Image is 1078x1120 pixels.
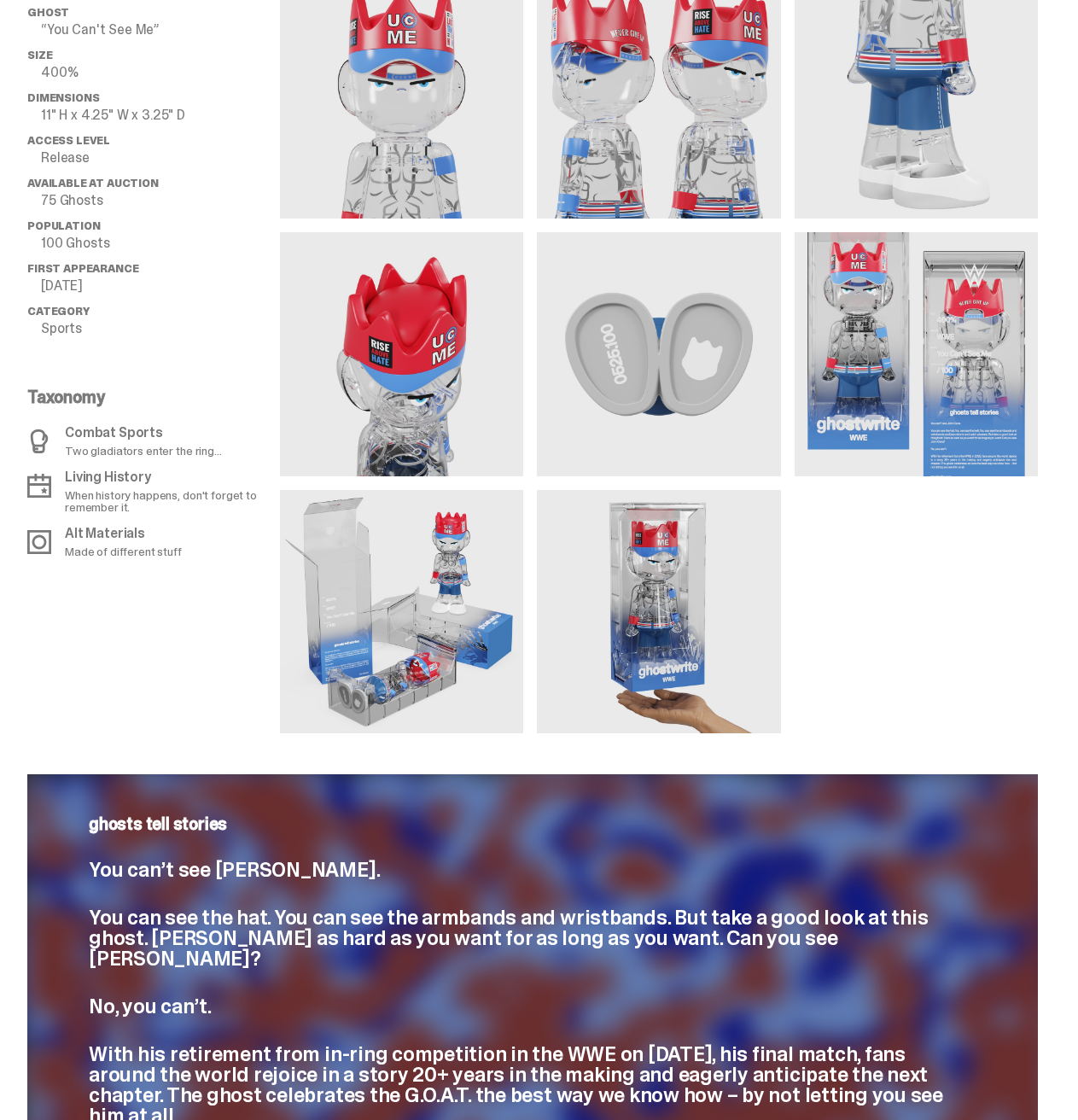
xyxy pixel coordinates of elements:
p: 11" H x 4.25" W x 3.25" D [41,108,280,122]
p: Sports [41,322,280,335]
p: Two gladiators enter the ring... [65,445,222,457]
span: Category [27,304,90,318]
p: Living History [65,470,270,484]
p: Combat Sports [65,426,222,440]
p: 100 Ghosts [41,236,280,250]
p: When history happens, don't forget to remember it. [65,489,270,513]
p: 75 Ghosts [41,194,280,207]
p: Release [41,151,280,165]
span: Size [27,48,52,62]
span: ghost [27,5,69,20]
img: media gallery image [280,490,523,733]
img: media gallery image [795,232,1038,475]
p: Alt Materials [65,527,182,540]
p: 400% [41,66,280,79]
img: media gallery image [537,232,780,475]
img: media gallery image [537,490,780,733]
p: ghosts tell stories [89,815,976,832]
span: You can see the hat. You can see the armbands and wristbands. But take a good look at this ghost.... [89,904,928,971]
span: First Appearance [27,261,138,276]
span: You can’t see [PERSON_NAME]. [89,856,380,883]
p: [DATE] [41,279,280,293]
p: “You Can't See Me” [41,23,280,37]
span: Dimensions [27,90,99,105]
span: Available at Auction [27,176,159,190]
span: No, you can’t. [89,993,212,1019]
p: Taxonomy [27,388,270,405]
img: media gallery image [280,232,523,475]
span: Population [27,219,100,233]
span: Access Level [27,133,110,148]
p: Made of different stuff [65,545,182,557]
